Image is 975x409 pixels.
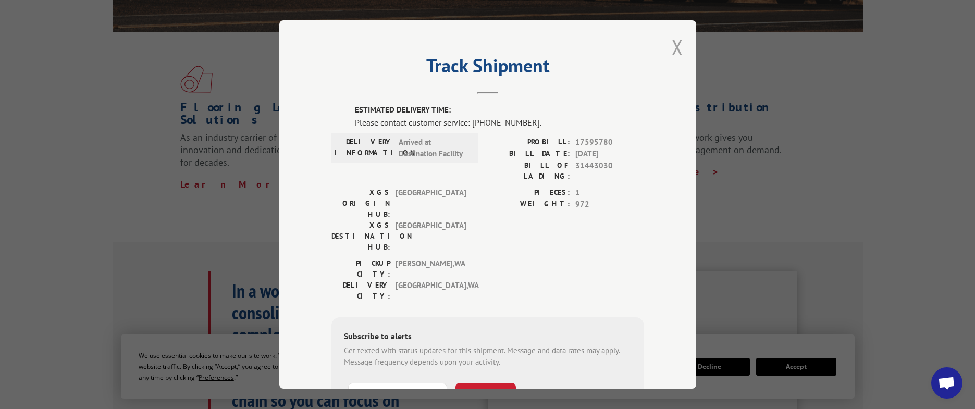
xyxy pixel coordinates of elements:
label: PROBILL: [488,137,570,148]
label: PIECES: [488,187,570,199]
input: Phone Number [348,383,447,405]
label: XGS ORIGIN HUB: [331,187,390,220]
label: BILL DATE: [488,148,570,160]
button: SUBSCRIBE [455,383,516,405]
span: 31443030 [575,160,644,182]
span: 1 [575,187,644,199]
label: DELIVERY CITY: [331,280,390,302]
div: Please contact customer service: [PHONE_NUMBER]. [355,116,644,129]
span: [GEOGRAPHIC_DATA] [396,187,466,220]
label: DELIVERY INFORMATION: [335,137,393,160]
span: 972 [575,199,644,210]
label: WEIGHT: [488,199,570,210]
span: [GEOGRAPHIC_DATA] [396,220,466,253]
span: [PERSON_NAME] , WA [396,258,466,280]
div: Get texted with status updates for this shipment. Message and data rates may apply. Message frequ... [344,345,632,368]
label: PICKUP CITY: [331,258,390,280]
h2: Track Shipment [331,58,644,78]
span: [GEOGRAPHIC_DATA] , WA [396,280,466,302]
span: [DATE] [575,148,644,160]
label: XGS DESTINATION HUB: [331,220,390,253]
span: Arrived at Destination Facility [399,137,469,160]
label: ESTIMATED DELIVERY TIME: [355,104,644,116]
a: Open chat [931,367,962,399]
label: BILL OF LADING: [488,160,570,182]
div: Subscribe to alerts [344,330,632,345]
span: 17595780 [575,137,644,148]
button: Close modal [672,33,683,61]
